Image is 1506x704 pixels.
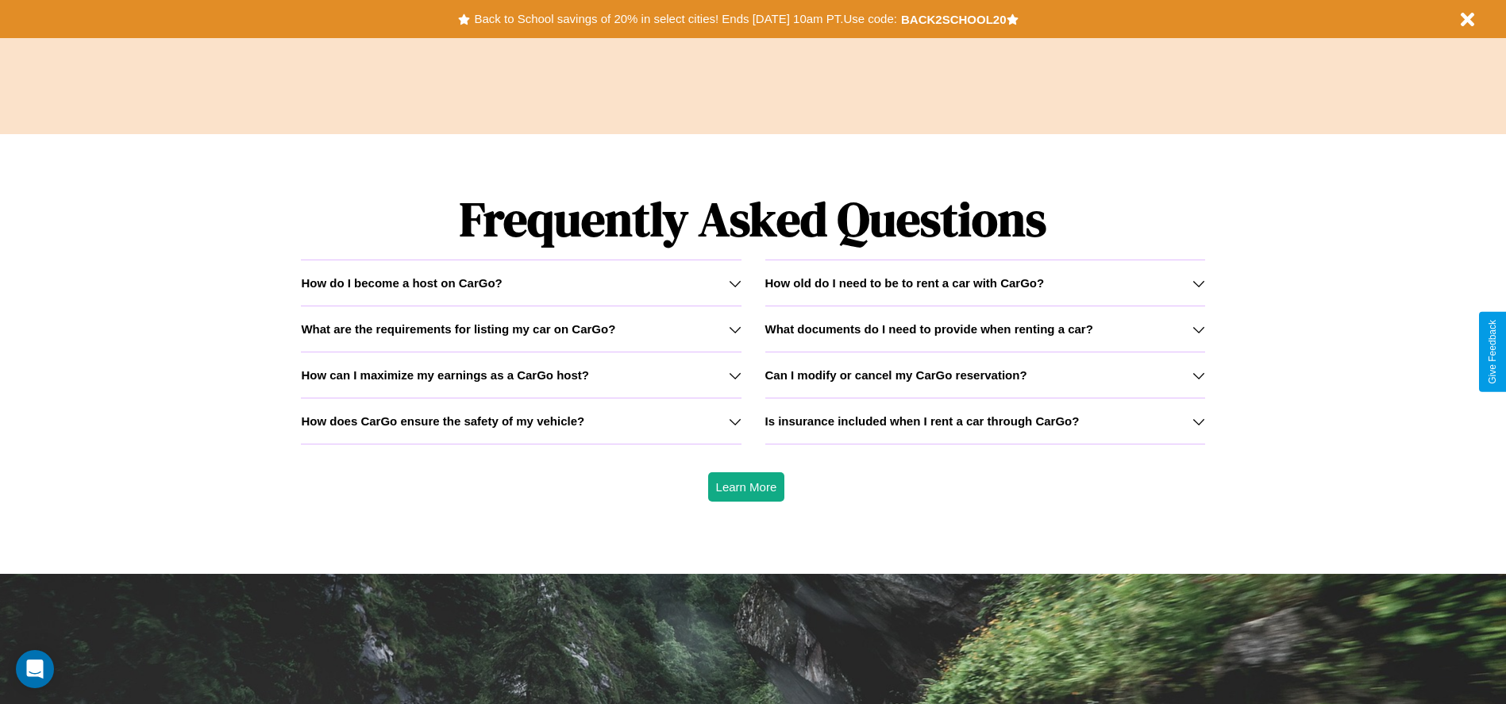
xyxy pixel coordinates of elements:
[301,276,502,290] h3: How do I become a host on CarGo?
[765,322,1093,336] h3: What documents do I need to provide when renting a car?
[1487,320,1498,384] div: Give Feedback
[765,368,1027,382] h3: Can I modify or cancel my CarGo reservation?
[301,322,615,336] h3: What are the requirements for listing my car on CarGo?
[765,276,1045,290] h3: How old do I need to be to rent a car with CarGo?
[708,472,785,502] button: Learn More
[301,414,584,428] h3: How does CarGo ensure the safety of my vehicle?
[16,650,54,688] div: Open Intercom Messenger
[301,179,1204,260] h1: Frequently Asked Questions
[765,414,1080,428] h3: Is insurance included when I rent a car through CarGo?
[301,368,589,382] h3: How can I maximize my earnings as a CarGo host?
[470,8,900,30] button: Back to School savings of 20% in select cities! Ends [DATE] 10am PT.Use code:
[901,13,1007,26] b: BACK2SCHOOL20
